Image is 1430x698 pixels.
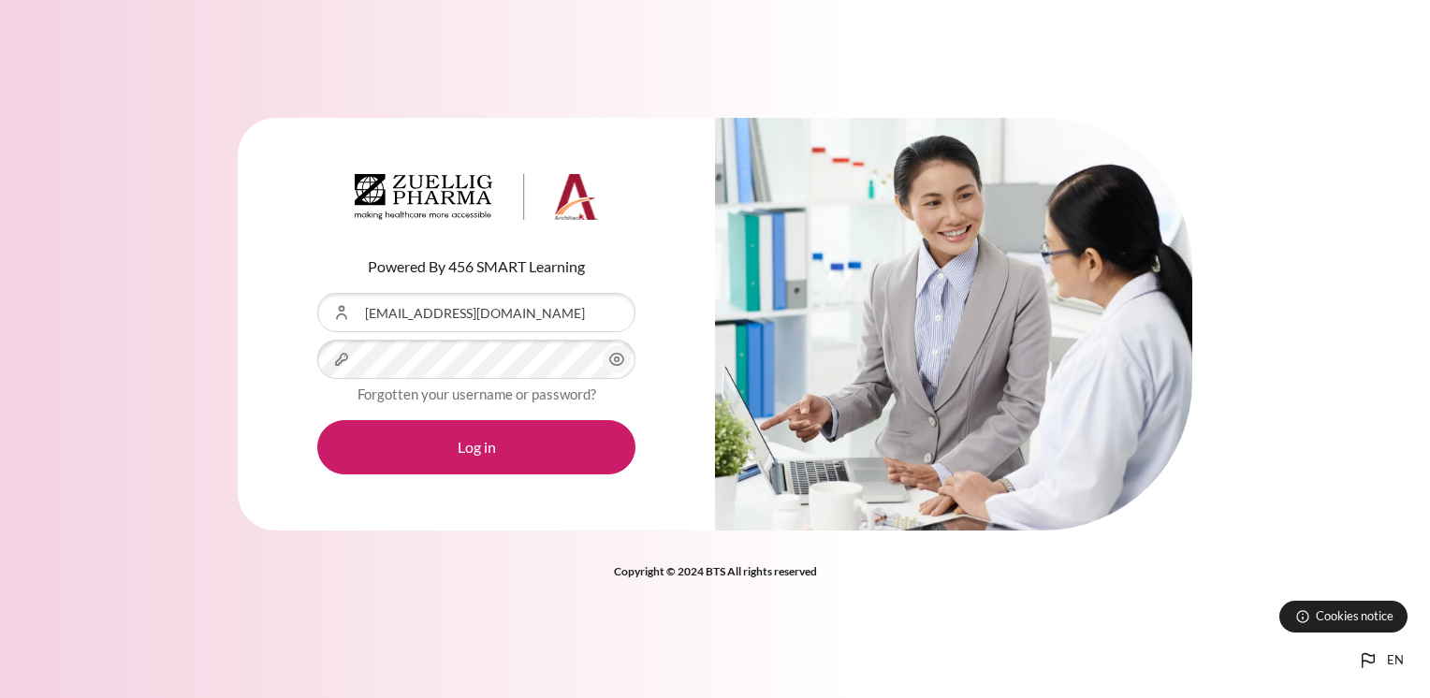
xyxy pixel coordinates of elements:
strong: Copyright © 2024 BTS All rights reserved [614,564,817,578]
input: Username or Email Address [317,293,635,332]
span: Cookies notice [1316,607,1394,625]
a: Architeck [355,174,598,228]
button: Cookies notice [1279,601,1408,633]
button: Languages [1350,642,1411,679]
button: Log in [317,420,635,474]
img: Architeck [355,174,598,221]
span: en [1387,651,1404,670]
p: Powered By 456 SMART Learning [317,255,635,278]
a: Forgotten your username or password? [357,385,596,402]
